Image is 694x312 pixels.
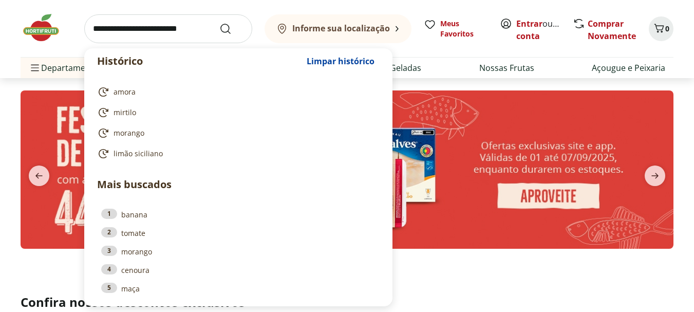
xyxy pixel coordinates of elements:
a: limão siciliano [97,148,376,160]
div: 4 [101,264,117,274]
a: 4cenoura [101,264,376,276]
a: Açougue e Peixaria [592,62,665,74]
a: 2tomate [101,227,376,238]
a: amora [97,86,376,98]
span: Departamentos [29,56,103,80]
p: Histórico [97,54,302,68]
span: Meus Favoritos [440,19,487,39]
span: mirtilo [114,107,136,118]
button: Limpar histórico [302,49,380,74]
button: next [636,166,673,186]
button: Informe sua localização [265,14,411,43]
a: 1banana [101,209,376,220]
button: Carrinho [649,16,673,41]
a: Nossas Frutas [479,62,534,74]
div: 2 [101,227,117,237]
div: 1 [101,209,117,219]
a: Entrar [516,18,542,29]
span: morango [114,128,144,138]
a: morango [97,127,376,139]
span: 0 [665,24,669,33]
a: Comprar Novamente [588,18,636,42]
img: Hortifruti [21,12,72,43]
a: Meus Favoritos [424,19,487,39]
span: limão siciliano [114,149,163,159]
span: ou [516,17,562,42]
a: Criar conta [516,18,573,42]
button: Menu [29,56,41,80]
button: previous [21,166,58,186]
div: 5 [101,283,117,293]
span: amora [114,87,136,97]
h2: Confira nossos descontos exclusivos [21,294,673,310]
a: mirtilo [97,106,376,119]
input: search [84,14,252,43]
button: Submit Search [219,23,244,35]
p: Mais buscados [97,177,380,192]
div: 3 [101,246,117,256]
a: 5maça [101,283,376,294]
b: Informe sua localização [292,23,390,34]
a: 3morango [101,246,376,257]
span: Limpar histórico [307,57,374,65]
